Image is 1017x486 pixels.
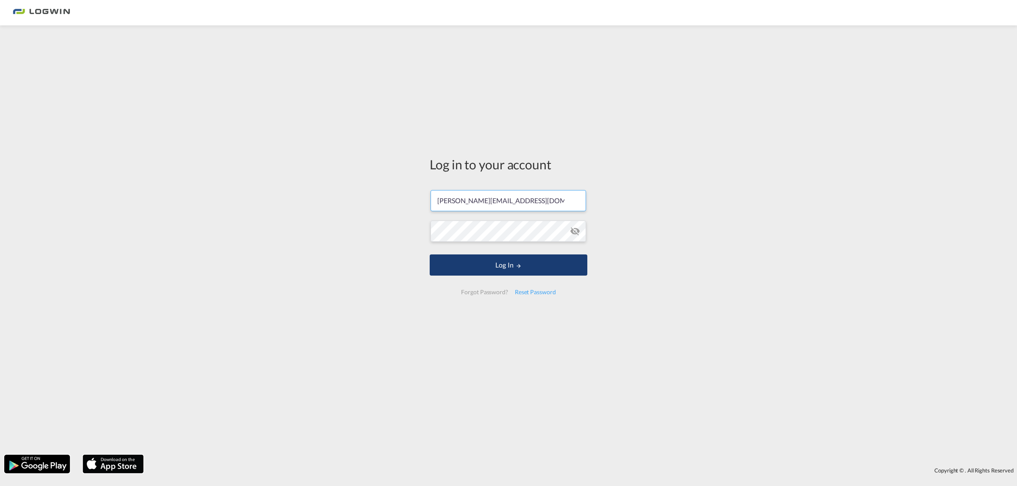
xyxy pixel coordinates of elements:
[430,155,587,173] div: Log in to your account
[148,463,1017,478] div: Copyright © . All Rights Reserved
[431,190,586,211] input: Enter email/phone number
[430,254,587,276] button: LOGIN
[511,284,559,300] div: Reset Password
[458,284,511,300] div: Forgot Password?
[3,454,71,474] img: google.png
[13,3,70,22] img: 2761ae10d95411efa20a1f5e0282d2d7.png
[570,226,580,236] md-icon: icon-eye-off
[82,454,144,474] img: apple.png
